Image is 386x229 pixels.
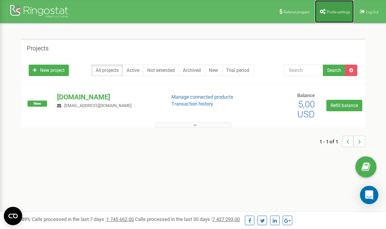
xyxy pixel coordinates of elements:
[284,65,323,76] input: Search
[366,10,378,14] span: Log Out
[327,10,350,14] span: Profile settings
[171,101,213,107] a: Transaction history
[326,100,362,111] a: Refill balance
[179,65,205,76] a: Archived
[360,186,378,204] div: Open Intercom Messenger
[205,65,222,76] a: New
[319,136,342,147] span: 1 - 1 of 1
[283,10,310,14] span: Referral program
[319,128,365,155] nav: ...
[106,216,134,222] u: 1 745 662,00
[57,92,159,102] p: [DOMAIN_NAME]
[28,101,47,107] span: New
[143,65,179,76] a: Not extended
[91,65,123,76] a: All projects
[135,216,240,222] span: Calls processed in the last 30 days :
[212,216,240,222] u: 7 427 293,00
[122,65,143,76] a: Active
[297,93,315,98] span: Balance
[32,216,134,222] span: Calls processed in the last 7 days :
[27,45,49,52] h5: Projects
[171,94,233,100] a: Manage connected products
[29,65,69,76] a: New project
[222,65,254,76] a: Trial period
[4,207,22,225] button: Open CMP widget
[323,65,345,76] button: Search
[297,99,315,120] span: 5,00 USD
[64,103,132,108] span: [EMAIL_ADDRESS][DOMAIN_NAME]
